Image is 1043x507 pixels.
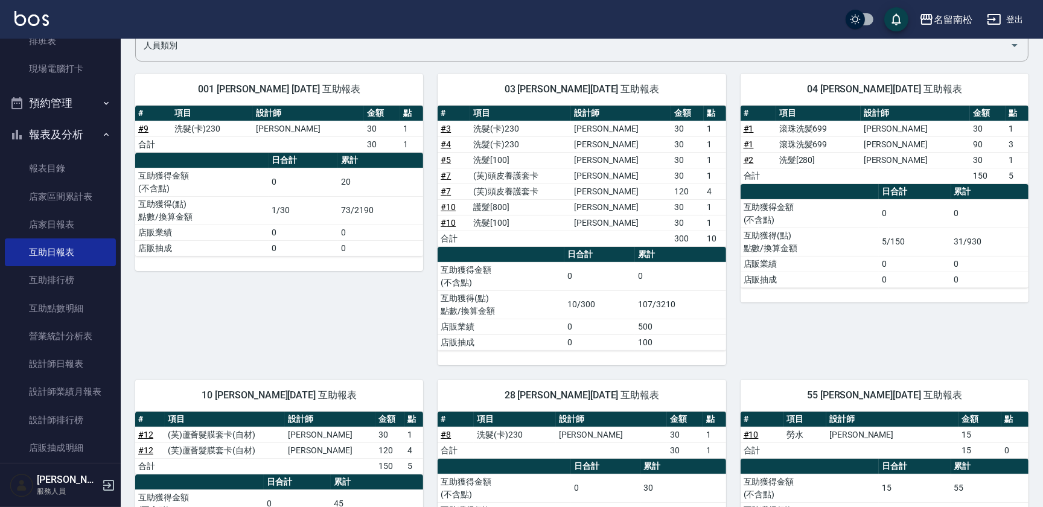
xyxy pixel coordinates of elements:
[269,240,338,256] td: 0
[826,427,958,442] td: [PERSON_NAME]
[704,215,726,231] td: 1
[405,458,424,474] td: 5
[5,183,116,211] a: 店家區間累計表
[934,12,972,27] div: 名留南松
[5,88,116,119] button: 預約管理
[958,442,1001,458] td: 15
[135,240,269,256] td: 店販抽成
[14,11,49,26] img: Logo
[970,152,1006,168] td: 30
[375,458,405,474] td: 150
[470,183,571,199] td: (芙)頭皮養護套卡
[331,474,423,490] th: 累計
[741,106,776,121] th: #
[704,183,726,199] td: 4
[438,319,564,334] td: 店販業績
[640,459,726,474] th: 累計
[141,35,1005,56] input: 人員名稱
[741,106,1029,184] table: a dense table
[135,106,423,153] table: a dense table
[375,412,405,427] th: 金額
[135,153,423,257] table: a dense table
[640,474,726,502] td: 30
[135,196,269,225] td: 互助獲得(點) 點數/換算金額
[135,106,171,121] th: #
[667,442,703,458] td: 30
[671,199,704,215] td: 30
[474,412,555,427] th: 項目
[741,199,879,228] td: 互助獲得金額 (不含點)
[269,196,338,225] td: 1/30
[571,215,671,231] td: [PERSON_NAME]
[438,290,564,319] td: 互助獲得(點) 點數/換算金額
[671,183,704,199] td: 120
[5,55,116,83] a: 現場電腦打卡
[671,215,704,231] td: 30
[635,247,726,263] th: 累計
[951,459,1029,474] th: 累計
[1001,442,1029,458] td: 0
[951,474,1029,502] td: 55
[338,153,423,168] th: 累計
[914,7,977,32] button: 名留南松
[970,168,1006,183] td: 150
[405,427,424,442] td: 1
[5,406,116,434] a: 設計師排行榜
[635,290,726,319] td: 107/3210
[171,121,253,136] td: 洗髮(卡)230
[704,231,726,246] td: 10
[438,412,726,459] table: a dense table
[970,121,1006,136] td: 30
[5,462,116,489] a: 每日收支明細
[37,486,98,497] p: 服務人員
[571,474,640,502] td: 0
[470,215,571,231] td: 洗髮[100]
[879,199,951,228] td: 0
[10,473,34,497] img: Person
[405,442,424,458] td: 4
[783,412,826,427] th: 項目
[165,412,285,427] th: 項目
[285,427,375,442] td: [PERSON_NAME]
[741,412,783,427] th: #
[879,256,951,272] td: 0
[564,319,635,334] td: 0
[741,474,879,502] td: 互助獲得金額 (不含點)
[338,168,423,196] td: 20
[1005,36,1024,55] button: Open
[1006,121,1029,136] td: 1
[861,121,971,136] td: [PERSON_NAME]
[138,430,153,439] a: #12
[5,266,116,294] a: 互助排行榜
[556,427,667,442] td: [PERSON_NAME]
[564,334,635,350] td: 0
[1006,136,1029,152] td: 3
[364,136,400,152] td: 30
[635,319,726,334] td: 500
[741,168,776,183] td: 合計
[704,121,726,136] td: 1
[364,106,400,121] th: 金額
[400,136,423,152] td: 1
[405,412,424,427] th: 點
[741,184,1029,288] table: a dense table
[441,202,456,212] a: #10
[744,124,754,133] a: #1
[704,152,726,168] td: 1
[879,228,951,256] td: 5/150
[5,434,116,462] a: 店販抽成明細
[470,152,571,168] td: 洗髮[100]
[5,378,116,406] a: 設計師業績月報表
[982,8,1029,31] button: 登出
[269,153,338,168] th: 日合計
[135,458,165,474] td: 合計
[744,155,754,165] a: #2
[438,334,564,350] td: 店販抽成
[671,121,704,136] td: 30
[269,225,338,240] td: 0
[441,430,451,439] a: #8
[571,168,671,183] td: [PERSON_NAME]
[375,442,405,458] td: 120
[571,136,671,152] td: [PERSON_NAME]
[671,136,704,152] td: 30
